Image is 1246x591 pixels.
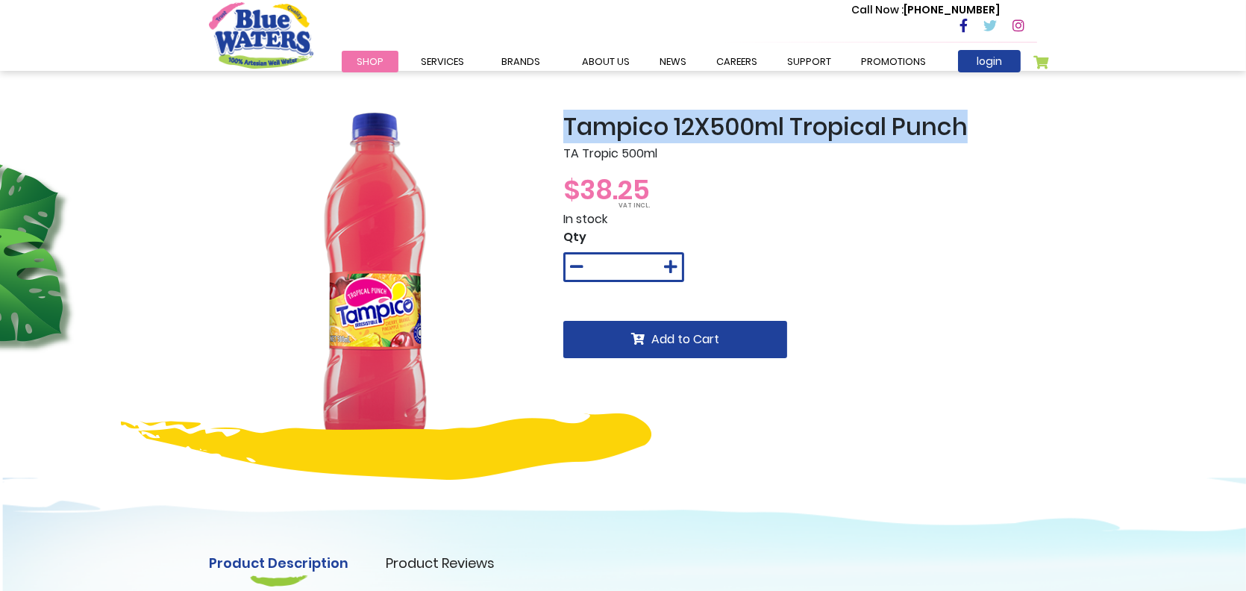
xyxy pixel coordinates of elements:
span: Brands [501,54,540,69]
p: TA Tropic 500ml [563,145,1037,163]
img: Tampico_12X500ml_Tropical_Punch_1_5.png [209,113,541,445]
a: login [958,50,1021,72]
span: Add to Cart [651,331,719,348]
span: $38.25 [563,171,650,209]
span: Call Now : [851,2,904,17]
p: [PHONE_NUMBER] [851,2,1000,18]
a: News [645,51,701,72]
a: about us [567,51,645,72]
span: Services [421,54,464,69]
a: support [772,51,846,72]
span: Shop [357,54,383,69]
span: In stock [563,210,607,228]
a: Product Reviews [386,553,495,573]
img: yellow-design.png [121,413,651,480]
a: careers [701,51,772,72]
a: store logo [209,2,313,68]
h2: Tampico 12X500ml Tropical Punch [563,113,1037,141]
span: Qty [563,228,586,246]
a: Promotions [846,51,941,72]
button: Add to Cart [563,321,787,358]
a: Product Description [209,553,348,573]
